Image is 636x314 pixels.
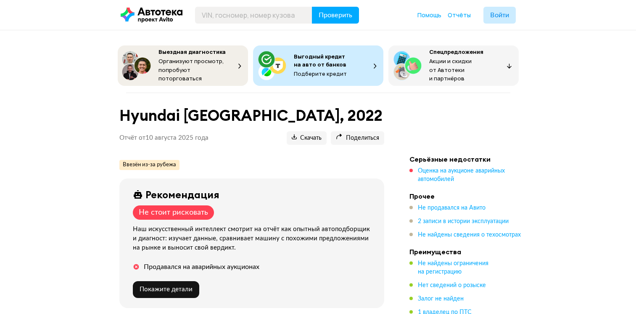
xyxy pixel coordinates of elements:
span: Не найдены сведения о техосмотрах [418,232,521,238]
div: Наш искусственный интеллект смотрит на отчёт как опытный автоподборщик и диагност: изучает данные... [133,225,374,253]
a: Отчёты [448,11,471,19]
span: Покажите детали [140,286,193,293]
span: Войти [490,12,509,19]
span: Поделиться [336,134,379,142]
h4: Преимущества [409,247,527,256]
span: Нет сведений о розыске [418,282,486,288]
span: Акции и скидки от Автотеки и партнёров [429,57,472,82]
span: Оценка на аукционе аварийных автомобилей [418,168,505,182]
span: Спецпредложения [429,48,483,56]
button: Выездная диагностикаОрганизуют просмотр, попробуют поторговаться [118,45,248,86]
p: Отчёт от 10 августа 2025 года [119,134,208,142]
input: VIN, госномер, номер кузова [195,7,312,24]
span: Проверить [319,12,352,19]
span: Выгодный кредит на авто от банков [294,53,346,68]
div: Рекомендация [145,189,219,200]
button: Скачать [287,131,327,145]
button: Выгодный кредит на авто от банковПодберите кредит [253,45,383,86]
span: 2 записи в истории эксплуатации [418,218,509,224]
span: Организуют просмотр, попробуют поторговаться [158,57,224,82]
div: Не стоит рисковать [139,208,208,217]
span: Подберите кредит [294,70,347,77]
span: Ввезён из-за рубежа [123,161,176,169]
span: Выездная диагностика [158,48,226,56]
span: Не найдены ограничения на регистрацию [418,261,488,275]
button: Поделиться [331,131,384,145]
a: Помощь [417,11,441,19]
div: Продавался на аварийных аукционах [144,263,259,271]
span: Не продавался на Авито [418,205,486,211]
span: Залог не найден [418,296,464,302]
button: СпецпредложенияАкции и скидки от Автотеки и партнёров [388,45,519,86]
button: Проверить [312,7,359,24]
h4: Серьёзные недостатки [409,155,527,163]
h1: Hyundai [GEOGRAPHIC_DATA], 2022 [119,106,384,125]
span: Скачать [292,134,322,142]
button: Войти [483,7,516,24]
button: Покажите детали [133,281,199,298]
h4: Прочее [409,192,527,200]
